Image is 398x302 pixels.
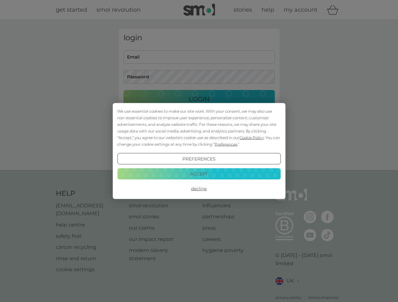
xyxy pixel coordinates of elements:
[215,142,237,147] span: Preferences
[112,103,285,199] div: Cookie Consent Prompt
[117,108,280,148] div: We use essential cookies to make our site work. With your consent, we may also use non-essential ...
[117,153,280,165] button: Preferences
[117,168,280,179] button: Accept
[239,135,264,140] span: Cookie Policy
[117,183,280,194] button: Decline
